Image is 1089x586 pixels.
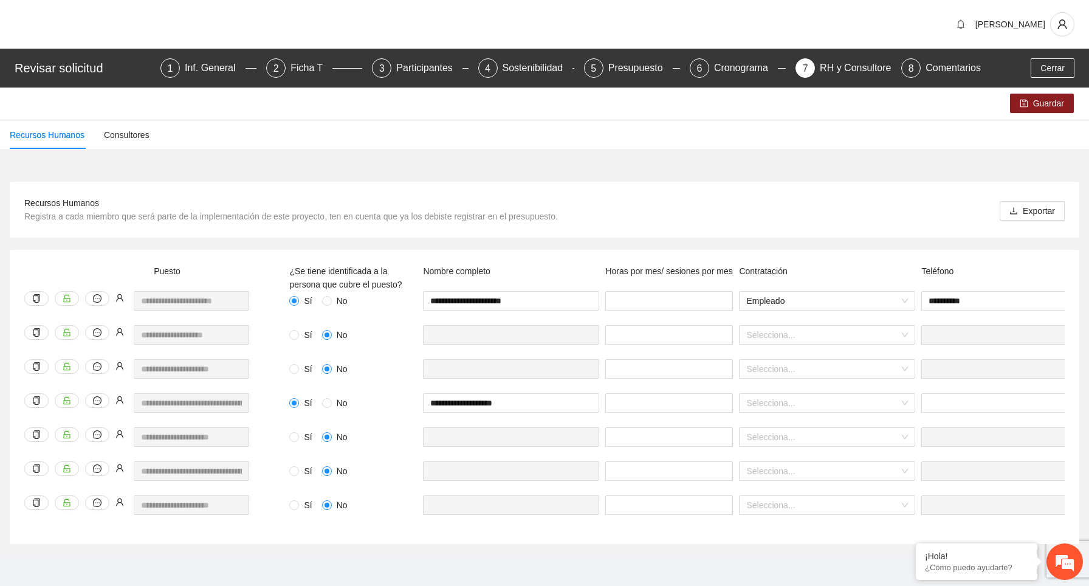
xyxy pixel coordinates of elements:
[503,58,573,78] div: Sostenibilidad
[1009,207,1018,216] span: download
[63,464,71,473] span: unlock
[32,328,41,337] span: copy
[93,294,101,303] span: message
[85,325,109,340] button: message
[32,464,41,473] span: copy
[584,58,680,78] div: 5Presupuesto
[168,63,173,74] span: 1
[332,498,352,512] span: No
[423,266,490,276] span: Nombre completo
[739,266,787,276] span: Contratación
[32,362,41,371] span: copy
[372,58,468,78] div: 3Participantes
[266,58,362,78] div: 2Ficha T
[299,430,317,444] span: Sí
[63,430,71,439] span: unlock
[93,396,101,405] span: message
[55,291,79,306] button: unlock
[332,396,352,410] span: No
[696,63,702,74] span: 6
[55,393,79,408] button: unlock
[289,266,402,289] span: ¿Se tiene identificada a la persona que cubre el puesto?
[24,495,49,510] button: copy
[32,498,41,507] span: copy
[32,294,41,303] span: copy
[24,359,49,374] button: copy
[925,551,1028,561] div: ¡Hola!
[85,359,109,374] button: message
[803,63,808,74] span: 7
[115,396,124,404] span: user
[24,212,558,221] span: Registra a cada miembro que será parte de la implementación de este proyecto, ten en cuenta que y...
[1000,201,1065,221] button: downloadExportar
[379,63,385,74] span: 3
[85,291,109,306] button: message
[951,15,970,34] button: bell
[93,498,101,507] span: message
[104,128,149,142] div: Consultores
[605,266,732,276] span: Horas por mes/ sesiones por mes
[93,328,101,337] span: message
[795,58,891,78] div: 7RH y Consultores
[299,464,317,478] span: Sí
[160,58,256,78] div: 1Inf. General
[10,128,84,142] div: Recursos Humanos
[63,328,71,337] span: unlock
[93,430,101,439] span: message
[485,63,490,74] span: 4
[85,393,109,408] button: message
[15,58,153,78] div: Revisar solicitud
[290,58,332,78] div: Ficha T
[273,63,279,74] span: 2
[24,427,49,442] button: copy
[1023,204,1055,218] span: Exportar
[1050,12,1074,36] button: user
[1033,97,1064,110] span: Guardar
[115,328,124,336] span: user
[24,461,49,476] button: copy
[24,393,49,408] button: copy
[85,461,109,476] button: message
[1010,94,1074,113] button: saveGuardar
[55,461,79,476] button: unlock
[93,464,101,473] span: message
[332,328,352,342] span: No
[299,498,317,512] span: Sí
[24,291,49,306] button: copy
[85,427,109,442] button: message
[901,58,981,78] div: 8Comentarios
[925,563,1028,572] p: ¿Cómo puedo ayudarte?
[299,362,317,376] span: Sí
[55,359,79,374] button: unlock
[1040,61,1065,75] span: Cerrar
[332,294,352,308] span: No
[952,19,970,29] span: bell
[746,292,908,310] span: Empleado
[1031,58,1074,78] button: Cerrar
[396,58,462,78] div: Participantes
[1020,99,1028,109] span: save
[820,58,905,78] div: RH y Consultores
[478,58,574,78] div: 4Sostenibilidad
[85,495,109,510] button: message
[591,63,596,74] span: 5
[32,396,41,405] span: copy
[24,325,49,340] button: copy
[332,430,352,444] span: No
[55,325,79,340] button: unlock
[55,495,79,510] button: unlock
[975,19,1045,29] span: [PERSON_NAME]
[690,58,786,78] div: 6Cronograma
[24,198,99,208] span: Recursos Humanos
[299,396,317,410] span: Sí
[1051,19,1074,30] span: user
[55,427,79,442] button: unlock
[299,328,317,342] span: Sí
[115,498,124,506] span: user
[63,498,71,507] span: unlock
[332,464,352,478] span: No
[299,294,317,308] span: Sí
[154,266,180,276] span: Puesto
[115,464,124,472] span: user
[32,430,41,439] span: copy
